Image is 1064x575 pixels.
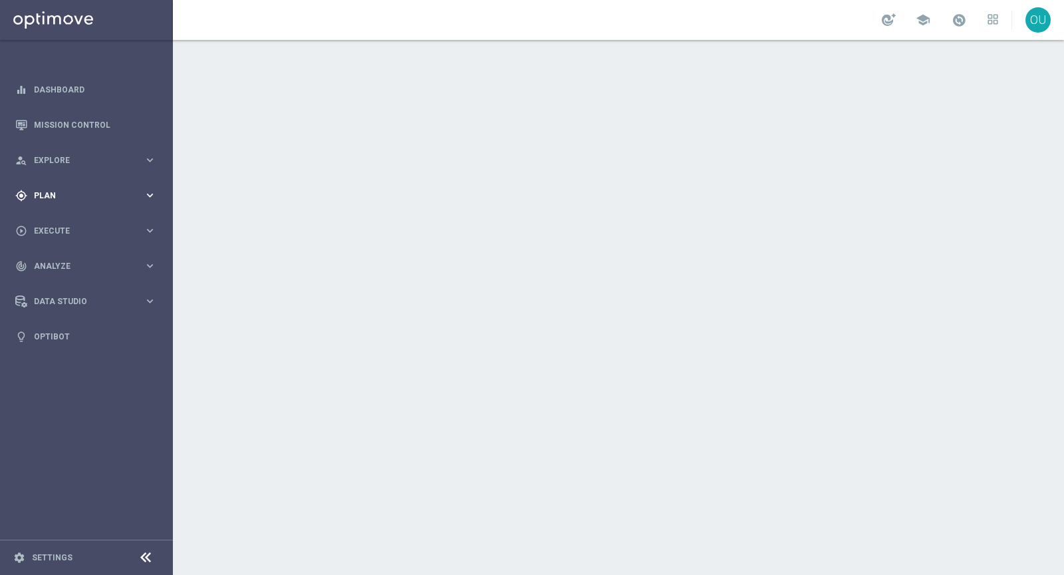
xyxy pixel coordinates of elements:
[13,552,25,564] i: settings
[15,226,157,236] button: play_circle_outline Execute keyboard_arrow_right
[34,227,144,235] span: Execute
[15,107,156,142] div: Mission Control
[15,260,27,272] i: track_changes
[34,319,156,354] a: Optibot
[144,154,156,166] i: keyboard_arrow_right
[15,190,27,202] i: gps_fixed
[144,224,156,237] i: keyboard_arrow_right
[15,295,144,307] div: Data Studio
[15,154,27,166] i: person_search
[15,84,27,96] i: equalizer
[34,156,144,164] span: Explore
[15,85,157,95] button: equalizer Dashboard
[34,72,156,107] a: Dashboard
[15,225,27,237] i: play_circle_outline
[15,120,157,130] button: Mission Control
[144,260,156,272] i: keyboard_arrow_right
[15,190,144,202] div: Plan
[15,72,156,107] div: Dashboard
[15,155,157,166] button: person_search Explore keyboard_arrow_right
[15,190,157,201] button: gps_fixed Plan keyboard_arrow_right
[916,13,930,27] span: school
[34,107,156,142] a: Mission Control
[15,319,156,354] div: Optibot
[34,192,144,200] span: Plan
[32,554,72,562] a: Settings
[144,189,156,202] i: keyboard_arrow_right
[144,295,156,307] i: keyboard_arrow_right
[1025,7,1051,33] div: OU
[34,297,144,305] span: Data Studio
[15,260,144,272] div: Analyze
[34,262,144,270] span: Analyze
[15,331,157,342] button: lightbulb Optibot
[15,331,27,343] i: lightbulb
[15,296,157,307] button: Data Studio keyboard_arrow_right
[15,261,157,272] button: track_changes Analyze keyboard_arrow_right
[15,225,144,237] div: Execute
[15,154,144,166] div: Explore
